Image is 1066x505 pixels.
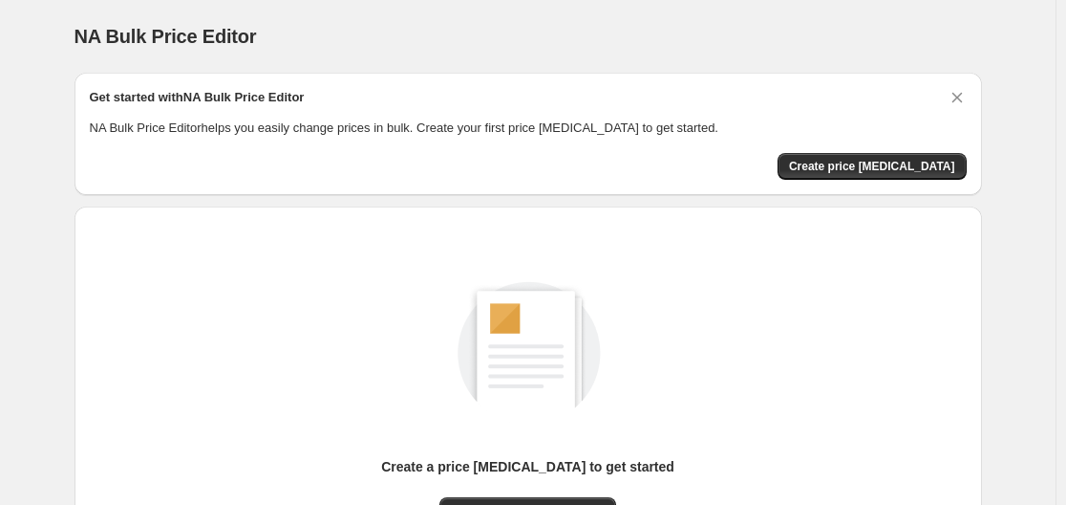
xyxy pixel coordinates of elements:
span: Create price [MEDICAL_DATA] [789,159,955,174]
button: Create price change job [778,153,967,180]
p: NA Bulk Price Editor helps you easily change prices in bulk. Create your first price [MEDICAL_DAT... [90,119,967,138]
button: Dismiss card [948,88,967,107]
h2: Get started with NA Bulk Price Editor [90,88,305,107]
p: Create a price [MEDICAL_DATA] to get started [381,457,674,476]
span: NA Bulk Price Editor [75,26,257,47]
